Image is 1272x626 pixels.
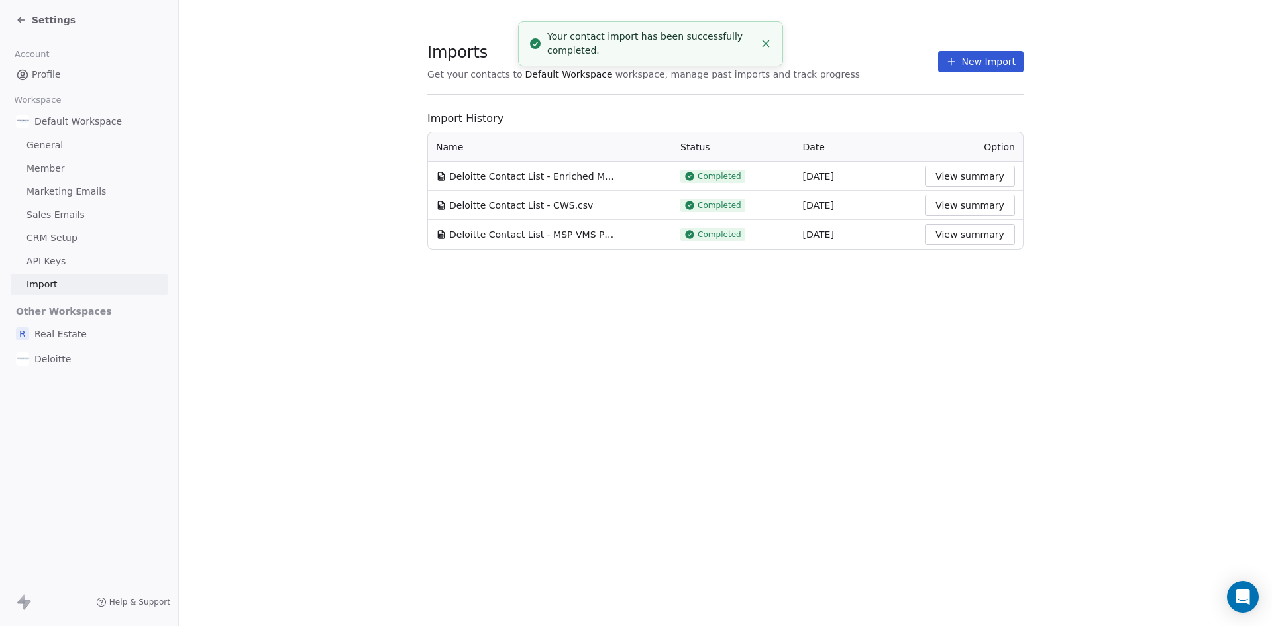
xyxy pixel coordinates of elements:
span: Deloitte Contact List - Enriched MSP VMS Program Manager.csv [449,170,615,183]
span: Name [436,140,463,154]
button: View summary [925,224,1015,245]
span: Completed [698,200,741,211]
span: workspace, manage past imports and track progress [615,68,860,81]
button: View summary [925,195,1015,216]
span: Option [984,142,1015,152]
span: Deloitte Contact List - MSP VMS Program Manager.csv [449,228,615,241]
span: R [16,327,29,340]
a: General [11,134,168,156]
div: [DATE] [803,199,910,212]
a: API Keys [11,250,168,272]
a: Settings [16,13,76,26]
span: Other Workspaces [11,301,117,322]
span: Account [9,44,55,64]
span: Workspace [9,90,67,110]
a: CRM Setup [11,227,168,249]
span: Default Workspace [525,68,613,81]
span: API Keys [26,254,66,268]
span: Real Estate [34,327,87,340]
a: Import [11,274,168,295]
span: Settings [32,13,76,26]
span: Completed [698,171,741,182]
a: Profile [11,64,168,85]
span: Profile [32,68,61,81]
img: DS%20Updated%20Logo.jpg [16,352,29,366]
span: Marketing Emails [26,185,106,199]
img: DS%20Updated%20Logo.jpg [16,115,29,128]
button: Close toast [757,35,774,52]
span: General [26,138,63,152]
div: [DATE] [803,170,910,183]
span: Default Workspace [34,115,122,128]
span: CRM Setup [26,231,78,245]
a: Help & Support [96,597,170,607]
span: Deloitte [34,352,71,366]
button: New Import [938,51,1024,72]
span: Date [803,142,825,152]
span: Import History [427,111,1024,127]
span: Get your contacts to [427,68,523,81]
span: Imports [427,42,860,62]
div: Your contact import has been successfully completed. [547,30,755,58]
div: [DATE] [803,228,910,241]
span: Deloitte Contact List - CWS.csv [449,199,593,212]
div: Open Intercom Messenger [1227,581,1259,613]
span: Help & Support [109,597,170,607]
a: Marketing Emails [11,181,168,203]
a: Sales Emails [11,204,168,226]
span: Status [680,142,710,152]
span: Sales Emails [26,208,85,222]
span: Completed [698,229,741,240]
span: Member [26,162,65,176]
span: Import [26,278,57,291]
button: View summary [925,166,1015,187]
a: Member [11,158,168,180]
